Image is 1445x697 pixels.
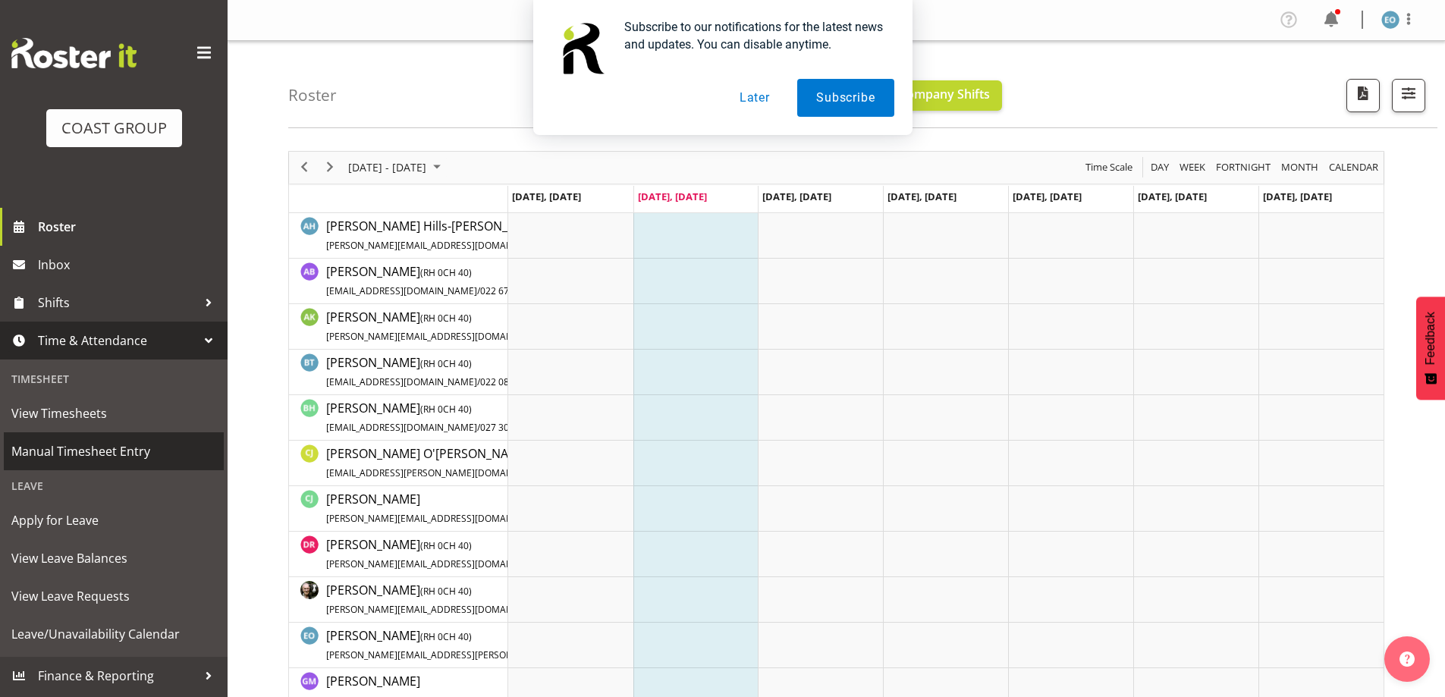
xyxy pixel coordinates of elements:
a: Leave/Unavailability Calendar [4,615,224,653]
button: September 2025 [346,158,448,177]
span: [PERSON_NAME] [326,354,538,389]
a: View Timesheets [4,394,224,432]
span: 022 679 0786 [480,284,538,297]
span: RH 0 [423,585,443,598]
span: / [477,284,480,297]
span: [PERSON_NAME] [326,627,680,662]
a: View Leave Balances [4,539,224,577]
span: Day [1149,158,1170,177]
a: [PERSON_NAME](RH 0CH 40)[EMAIL_ADDRESS][DOMAIN_NAME]/022 679 0786 [326,262,538,299]
button: Next [320,158,341,177]
span: [EMAIL_ADDRESS][DOMAIN_NAME] [326,375,477,388]
span: RH 0 [423,312,443,325]
a: [PERSON_NAME] Hills-[PERSON_NAME][PERSON_NAME][EMAIL_ADDRESS][DOMAIN_NAME] [326,217,609,253]
span: Month [1280,158,1320,177]
div: Timesheet [4,363,224,394]
span: [PERSON_NAME][EMAIL_ADDRESS][DOMAIN_NAME] [326,603,548,616]
a: [PERSON_NAME](RH 0CH 40)[PERSON_NAME][EMAIL_ADDRESS][DOMAIN_NAME] [326,308,604,344]
div: previous period [291,152,317,184]
span: [PERSON_NAME][EMAIL_ADDRESS][DOMAIN_NAME] [326,239,548,252]
span: Inbox [38,253,220,276]
td: Bryan Humprhries resource [289,395,508,441]
button: Previous [294,158,315,177]
td: Brad Tweedy resource [289,350,508,395]
span: 022 087 0480 [480,375,538,388]
div: Sep 29 - Oct 05, 2025 [343,152,450,184]
span: / [477,375,480,388]
span: View Leave Requests [11,585,216,608]
a: [PERSON_NAME](RH 0CH 40)[PERSON_NAME][EMAIL_ADDRESS][DOMAIN_NAME] [326,535,604,572]
span: [DATE] - [DATE] [347,158,428,177]
a: [PERSON_NAME](RH 0CH 40)[PERSON_NAME][EMAIL_ADDRESS][PERSON_NAME][DOMAIN_NAME] [326,626,680,663]
span: Roster [38,215,220,238]
span: [DATE], [DATE] [1263,190,1332,203]
td: Ed Odum resource [289,623,508,668]
span: [EMAIL_ADDRESS][DOMAIN_NAME] [326,421,477,434]
span: [PERSON_NAME] [326,309,604,344]
span: View Leave Balances [11,547,216,570]
td: Amy Robinson resource [289,259,508,304]
span: ( CH 40) [420,266,472,279]
button: Later [721,79,789,117]
span: Feedback [1424,312,1437,365]
span: Shifts [38,291,197,314]
button: Feedback - Show survey [1416,297,1445,400]
span: RH 0 [423,630,443,643]
button: Subscribe [797,79,894,117]
td: Angela Kerrigan resource [289,304,508,350]
a: Apply for Leave [4,501,224,539]
a: Manual Timesheet Entry [4,432,224,470]
span: Time Scale [1084,158,1134,177]
span: View Timesheets [11,402,216,425]
span: Leave/Unavailability Calendar [11,623,216,645]
span: RH 0 [423,403,443,416]
span: [PERSON_NAME] [326,536,604,571]
span: [PERSON_NAME] [326,263,538,298]
span: [DATE], [DATE] [638,190,707,203]
span: [EMAIL_ADDRESS][DOMAIN_NAME] [326,284,477,297]
span: Apply for Leave [11,509,216,532]
button: Fortnight [1214,158,1274,177]
td: Dave Rimmer resource [289,532,508,577]
div: next period [317,152,343,184]
span: ( CH 40) [420,403,472,416]
span: RH 0 [423,539,443,552]
span: [PERSON_NAME] O'[PERSON_NAME] [326,445,609,480]
span: [PERSON_NAME][EMAIL_ADDRESS][DOMAIN_NAME] [326,512,548,525]
span: Finance & Reporting [38,664,197,687]
span: [DATE], [DATE] [887,190,957,203]
a: [PERSON_NAME](RH 0CH 40)[EMAIL_ADDRESS][DOMAIN_NAME]/027 309 9306 [326,399,538,435]
a: [PERSON_NAME](RH 0CH 40)[EMAIL_ADDRESS][DOMAIN_NAME]/022 087 0480 [326,353,538,390]
img: notification icon [551,18,612,79]
span: Week [1178,158,1207,177]
button: Timeline Week [1177,158,1208,177]
span: [PERSON_NAME][EMAIL_ADDRESS][DOMAIN_NAME] [326,557,548,570]
span: [PERSON_NAME] [326,491,609,526]
span: calendar [1327,158,1380,177]
div: Leave [4,470,224,501]
span: [DATE], [DATE] [512,190,581,203]
span: 027 309 9306 [480,421,538,434]
button: Timeline Day [1148,158,1172,177]
span: [DATE], [DATE] [1013,190,1082,203]
button: Time Scale [1083,158,1136,177]
span: RH 0 [423,357,443,370]
button: Month [1327,158,1381,177]
span: [PERSON_NAME] [326,582,604,617]
span: [PERSON_NAME] Hills-[PERSON_NAME] [326,218,609,253]
span: ( CH 40) [420,539,472,552]
span: [DATE], [DATE] [1138,190,1207,203]
a: [PERSON_NAME][PERSON_NAME][EMAIL_ADDRESS][DOMAIN_NAME] [326,490,609,526]
td: Dayle Eathorne resource [289,577,508,623]
a: [PERSON_NAME](RH 0CH 40)[PERSON_NAME][EMAIL_ADDRESS][DOMAIN_NAME] [326,581,604,617]
img: help-xxl-2.png [1399,651,1415,667]
td: Ambrose Hills-Simonsen resource [289,213,508,259]
td: Callum Jack O'Leary Scott resource [289,441,508,486]
span: / [477,421,480,434]
span: ( CH 40) [420,585,472,598]
button: Timeline Month [1279,158,1321,177]
span: [EMAIL_ADDRESS][PERSON_NAME][DOMAIN_NAME] [326,466,548,479]
span: [PERSON_NAME] [326,400,538,435]
span: Manual Timesheet Entry [11,440,216,463]
span: ( CH 40) [420,357,472,370]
